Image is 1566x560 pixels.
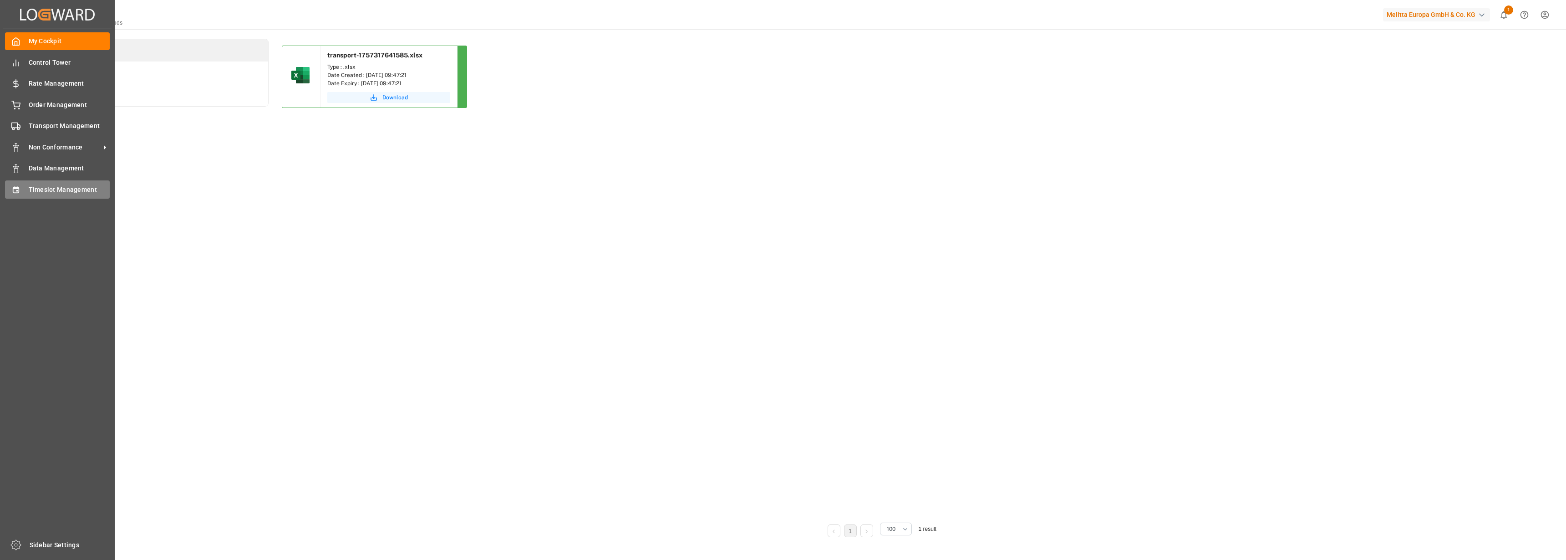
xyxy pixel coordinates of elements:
span: 1 result [919,526,936,532]
a: Rate Management [5,75,110,92]
a: Activity [42,84,268,106]
span: Sidebar Settings [30,540,111,550]
a: My Cockpit [5,32,110,50]
button: Melitta Europa GmbH & Co. KG [1383,6,1494,23]
button: Download [327,92,450,103]
span: Timeslot Management [29,185,110,195]
button: show 1 new notifications [1494,5,1514,25]
li: Previous Page [828,524,840,537]
a: Data Management [5,159,110,177]
a: Downloads [42,39,268,62]
div: Type : .xlsx [327,63,450,71]
a: Transport Management [5,117,110,135]
li: 1 [844,524,857,537]
span: Control Tower [29,58,110,67]
span: Order Management [29,100,110,110]
span: My Cockpit [29,36,110,46]
a: Timeslot Management [5,180,110,198]
a: 1 [849,528,852,534]
a: Control Tower [5,53,110,71]
button: Help Center [1514,5,1535,25]
span: Rate Management [29,79,110,88]
span: 1 [1504,5,1513,15]
div: Melitta Europa GmbH & Co. KG [1383,8,1490,21]
div: Date Expiry : [DATE] 09:47:21 [327,79,450,87]
span: transport-1757317641585.xlsx [327,51,422,59]
img: microsoft-excel-2019--v1.png [290,64,311,86]
button: open menu [880,523,912,535]
span: Transport Management [29,121,110,131]
li: Next Page [860,524,873,537]
a: Tasks [42,62,268,84]
span: Data Management [29,164,110,173]
span: Download [382,93,408,102]
span: 100 [887,525,895,533]
div: Date Created : [DATE] 09:47:21 [327,71,450,79]
span: Non Conformance [29,143,101,152]
a: Order Management [5,96,110,113]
